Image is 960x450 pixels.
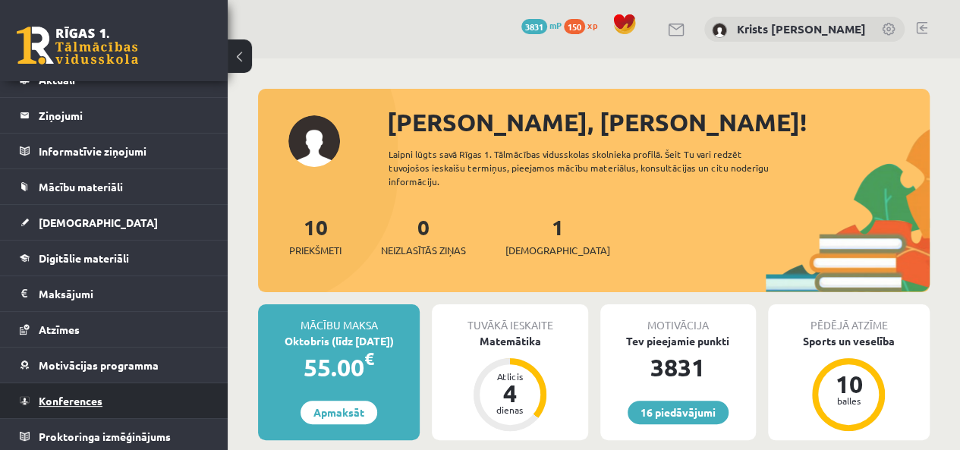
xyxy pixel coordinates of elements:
[712,23,727,38] img: Krists Andrejs Zeile
[432,333,587,349] div: Matemātika
[39,430,171,443] span: Proktoringa izmēģinājums
[600,333,756,349] div: Tev pieejamie punkti
[39,323,80,336] span: Atzīmes
[381,213,466,258] a: 0Neizlasītās ziņas
[20,241,209,275] a: Digitālie materiāli
[549,19,562,31] span: mP
[600,349,756,385] div: 3831
[381,243,466,258] span: Neizlasītās ziņas
[39,276,209,311] legend: Maksājumi
[17,27,138,65] a: Rīgas 1. Tālmācības vidusskola
[39,134,209,168] legend: Informatīvie ziņojumi
[258,349,420,385] div: 55.00
[768,304,930,333] div: Pēdējā atzīme
[521,19,562,31] a: 3831 mP
[258,333,420,349] div: Oktobris (līdz [DATE])
[521,19,547,34] span: 3831
[39,251,129,265] span: Digitālie materiāli
[289,243,342,258] span: Priekšmeti
[487,372,533,381] div: Atlicis
[487,381,533,405] div: 4
[505,243,610,258] span: [DEMOGRAPHIC_DATA]
[20,383,209,418] a: Konferences
[20,169,209,204] a: Mācību materiāli
[39,358,159,372] span: Motivācijas programma
[39,394,102,408] span: Konferences
[826,372,871,396] div: 10
[587,19,597,31] span: xp
[826,396,871,405] div: balles
[39,98,209,133] legend: Ziņojumi
[564,19,585,34] span: 150
[505,213,610,258] a: 1[DEMOGRAPHIC_DATA]
[432,304,587,333] div: Tuvākā ieskaite
[258,304,420,333] div: Mācību maksa
[564,19,605,31] a: 150 xp
[387,104,930,140] div: [PERSON_NAME], [PERSON_NAME]!
[768,333,930,433] a: Sports un veselība 10 balles
[289,213,342,258] a: 10Priekšmeti
[432,333,587,433] a: Matemātika Atlicis 4 dienas
[737,21,866,36] a: Krists [PERSON_NAME]
[39,180,123,194] span: Mācību materiāli
[301,401,377,424] a: Apmaksāt
[39,216,158,229] span: [DEMOGRAPHIC_DATA]
[20,98,209,133] a: Ziņojumi
[389,147,792,188] div: Laipni lūgts savā Rīgas 1. Tālmācības vidusskolas skolnieka profilā. Šeit Tu vari redzēt tuvojošo...
[600,304,756,333] div: Motivācija
[20,348,209,382] a: Motivācijas programma
[20,205,209,240] a: [DEMOGRAPHIC_DATA]
[20,134,209,168] a: Informatīvie ziņojumi
[20,276,209,311] a: Maksājumi
[628,401,729,424] a: 16 piedāvājumi
[487,405,533,414] div: dienas
[20,312,209,347] a: Atzīmes
[364,348,374,370] span: €
[768,333,930,349] div: Sports un veselība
